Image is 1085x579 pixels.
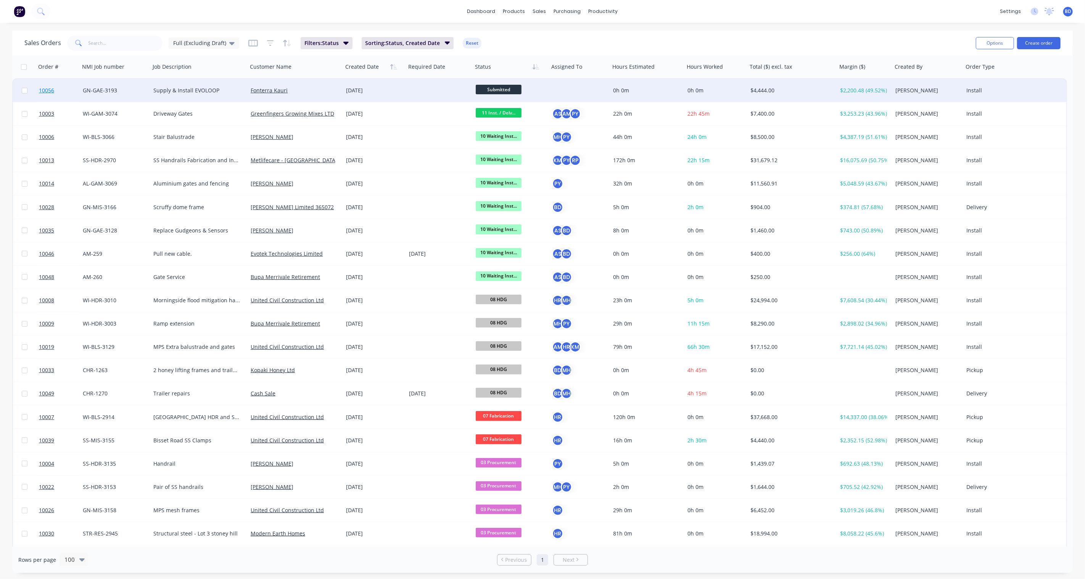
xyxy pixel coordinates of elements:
[153,180,240,187] div: Aluminium gates and fencing
[561,108,572,119] div: AM
[552,318,563,329] div: MH
[895,63,922,71] div: Created By
[38,63,58,71] div: Order #
[346,297,403,304] div: [DATE]
[895,273,957,281] div: [PERSON_NAME]
[552,341,581,353] button: AMHRKM
[83,227,144,234] div: GN-GAE-3128
[39,126,83,148] a: 10006
[476,341,522,351] span: 08 HDG
[39,79,83,102] a: 10056
[561,318,572,329] div: PY
[39,87,54,94] span: 10056
[613,110,678,118] div: 22h 0m
[251,133,293,140] a: [PERSON_NAME]
[687,390,707,397] span: 4h 15m
[552,131,563,143] div: MH
[24,39,61,47] h1: Sales Orders
[475,63,491,71] div: Status
[552,528,563,539] div: HR
[561,341,572,353] div: HR
[39,506,54,514] span: 10026
[552,202,563,213] button: BD
[687,320,710,327] span: 11h 15m
[552,435,563,446] button: HR
[552,248,572,260] button: ASBD
[345,63,379,71] div: Created Date
[840,203,887,211] div: $374.81 (57.68%)
[39,102,83,125] a: 10003
[750,156,830,164] div: $31,679.12
[750,133,830,141] div: $8,500.00
[552,155,563,166] div: KM
[39,359,83,382] a: 10033
[365,39,440,47] span: Sorting: Status, Created Date
[570,155,581,166] div: RP
[750,227,830,234] div: $1,460.00
[83,273,144,281] div: AM-260
[346,203,403,211] div: [DATE]
[687,110,710,117] span: 22h 45m
[83,297,144,304] div: WI-HDR-3010
[552,481,572,493] button: MHPY
[895,297,957,304] div: [PERSON_NAME]
[966,273,1013,281] div: Install
[552,108,581,119] button: ASAMPY
[39,133,54,141] span: 10006
[39,545,83,568] a: 10038
[687,297,703,304] span: 5h 0m
[476,271,522,281] span: 10 Waiting Inst...
[83,203,144,211] div: GN-MIS-3166
[529,6,550,17] div: sales
[476,364,522,374] span: 08 HDG
[499,6,529,17] div: products
[840,156,887,164] div: $16,075.69 (50.75%)
[966,343,1013,351] div: Install
[687,413,703,421] span: 0h 0m
[301,37,353,49] button: Filters:Status
[561,481,572,493] div: PY
[476,85,522,94] span: Submitted
[750,63,792,71] div: Total ($) excl. tax
[153,110,240,118] div: Driveway Gates
[750,390,830,397] div: $0.00
[687,203,703,211] span: 2h 0m
[251,203,334,211] a: [PERSON_NAME] Limited 365072
[750,87,830,94] div: $4,444.00
[251,437,324,444] a: United Civil Construction Ltd
[750,366,830,374] div: $0.00
[83,437,144,444] div: SS-MIS-3155
[552,225,563,236] div: AS
[251,320,320,327] a: Bupa Merrivale Retirement
[464,6,499,17] a: dashboard
[552,388,563,399] div: BD
[14,6,25,17] img: Factory
[39,250,54,258] span: 10046
[250,63,291,71] div: Customer Name
[39,483,54,491] span: 10022
[966,366,1013,374] div: Pickup
[39,476,83,498] a: 10022
[552,108,563,119] div: AS
[613,320,678,327] div: 29h 0m
[895,250,957,258] div: [PERSON_NAME]
[552,178,563,189] button: PY
[552,271,572,283] button: ASBD
[153,156,240,164] div: SS Handrails Fabrication and Install
[966,227,1013,234] div: Install
[552,295,563,306] div: HR
[613,390,678,397] div: 0h 0m
[89,35,163,51] input: Search...
[687,87,703,94] span: 0h 0m
[39,437,54,444] span: 10039
[552,411,563,423] div: HR
[966,156,1013,164] div: Install
[39,196,83,219] a: 10028
[895,133,957,141] div: [PERSON_NAME]
[585,6,622,17] div: productivity
[840,133,887,141] div: $4,387.19 (51.61%)
[750,343,830,351] div: $17,152.00
[304,39,339,47] span: Filters: Status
